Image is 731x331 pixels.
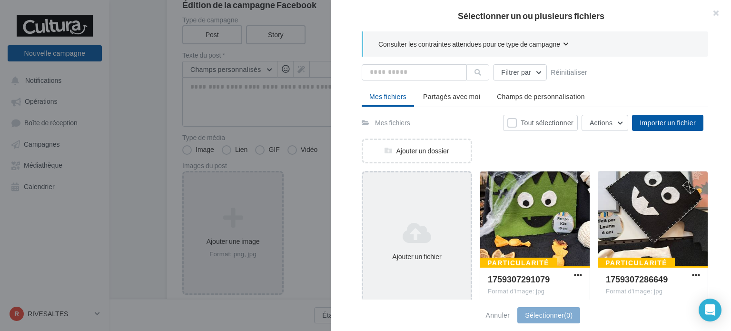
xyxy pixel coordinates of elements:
[640,119,696,127] span: Importer un fichier
[632,115,703,131] button: Importer un fichier
[503,115,578,131] button: Tout sélectionner
[606,274,668,284] span: 1759307286649
[378,39,569,51] button: Consulter les contraintes attendues pour ce type de campagne
[375,118,410,128] div: Mes fichiers
[369,92,406,100] span: Mes fichiers
[363,146,471,156] div: Ajouter un dossier
[493,64,547,80] button: Filtrer par
[488,274,550,284] span: 1759307291079
[497,92,585,100] span: Champs de personnalisation
[517,307,580,323] button: Sélectionner(0)
[423,92,480,100] span: Partagés avec moi
[598,258,675,268] div: Particularité
[480,258,557,268] div: Particularité
[590,119,612,127] span: Actions
[606,287,700,296] div: Format d'image: jpg
[582,115,628,131] button: Actions
[488,287,582,296] div: Format d'image: jpg
[699,299,721,321] div: Open Intercom Messenger
[367,252,467,261] div: Ajouter un fichier
[378,40,560,49] span: Consulter les contraintes attendues pour ce type de campagne
[547,67,591,78] button: Réinitialiser
[564,311,573,319] span: (0)
[482,310,514,321] button: Annuler
[346,11,716,20] h2: Sélectionner un ou plusieurs fichiers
